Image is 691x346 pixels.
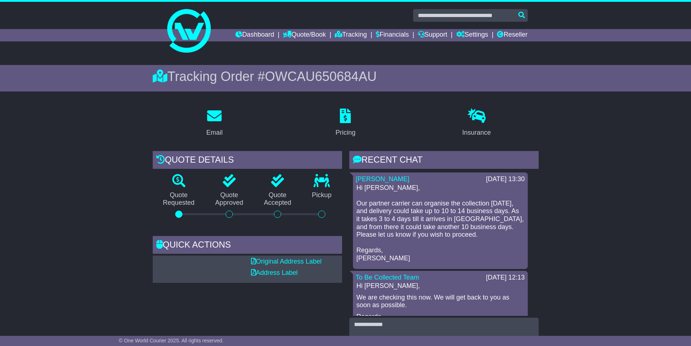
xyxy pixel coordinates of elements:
a: Support [418,29,447,41]
a: Financials [376,29,409,41]
p: Quote Accepted [254,191,301,207]
p: Hi [PERSON_NAME], [357,282,524,290]
span: OWCAU650684AU [265,69,377,84]
a: Pricing [331,106,360,140]
a: Reseller [497,29,527,41]
a: To Be Collected Team [356,274,419,281]
a: Email [202,106,227,140]
div: Tracking Order # [153,69,539,84]
a: Address Label [251,269,298,276]
div: [DATE] 12:13 [486,274,525,282]
div: Pricing [336,128,355,138]
p: Quote Requested [153,191,205,207]
a: [PERSON_NAME] [356,175,410,183]
div: [DATE] 13:30 [486,175,525,183]
a: Dashboard [235,29,274,41]
p: Hi [PERSON_NAME], Our partner carrier can organise the collection [DATE], and delivery could take... [357,184,524,262]
p: We are checking this now. We will get back to you as soon as possible. [357,294,524,309]
p: Quote Approved [205,191,254,207]
a: Insurance [457,106,495,140]
a: Quote/Book [283,29,326,41]
div: Quick Actions [153,236,342,256]
a: Tracking [335,29,367,41]
div: Email [206,128,223,138]
span: © One World Courier 2025. All rights reserved. [119,338,224,343]
a: Settings [456,29,488,41]
a: Original Address Label [251,258,322,265]
div: RECENT CHAT [349,151,539,171]
p: Pickup [301,191,342,199]
div: Quote Details [153,151,342,171]
div: Insurance [462,128,491,138]
p: Regards, Jewel [357,313,524,329]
